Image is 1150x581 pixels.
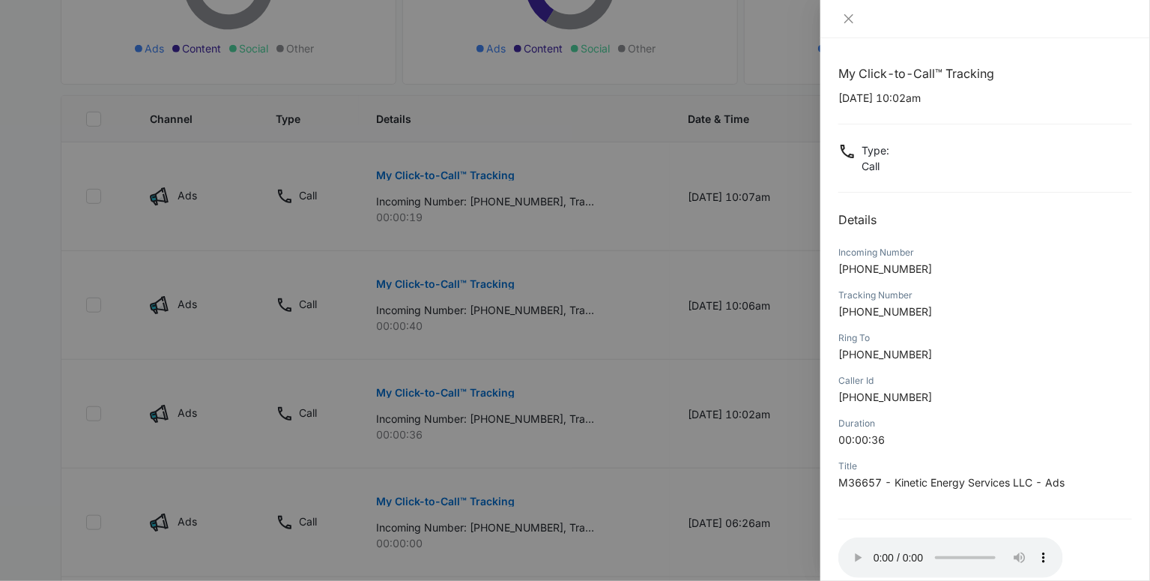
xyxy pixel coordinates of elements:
h2: Details [838,211,1132,229]
div: Tracking Number [838,289,1132,302]
span: [PHONE_NUMBER] [838,305,932,318]
h1: My Click-to-Call™ Tracking [838,64,1132,82]
div: Title [838,460,1132,473]
span: M36657 - Kinetic Energy Services LLC - Ads [838,476,1065,489]
div: Incoming Number [838,246,1132,259]
span: [PHONE_NUMBER] [838,348,932,361]
span: 00:00:36 [838,433,885,446]
div: Caller Id [838,374,1132,388]
p: Call [862,158,889,174]
span: [PHONE_NUMBER] [838,391,932,403]
span: [PHONE_NUMBER] [838,262,932,275]
span: close [843,13,855,25]
button: Close [838,12,859,25]
audio: Your browser does not support the audio tag. [838,538,1063,578]
div: Ring To [838,331,1132,345]
div: Duration [838,417,1132,430]
p: Type : [862,142,889,158]
p: [DATE] 10:02am [838,90,1132,106]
